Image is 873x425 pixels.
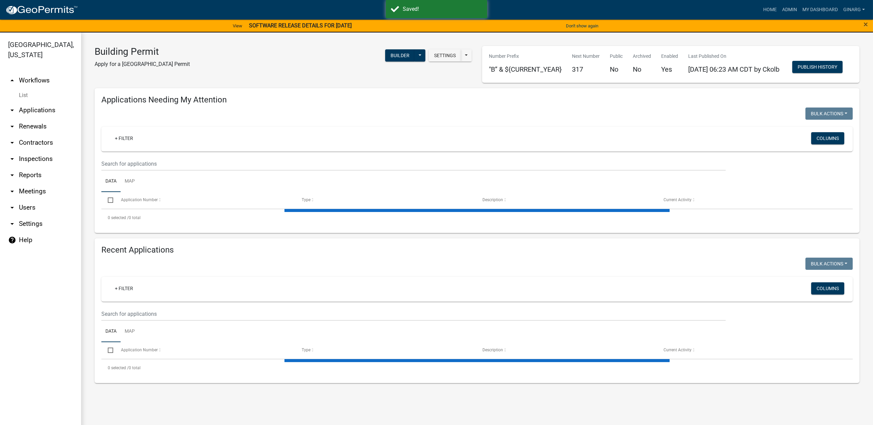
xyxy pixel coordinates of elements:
datatable-header-cell: Select [101,192,114,208]
h5: "B” & ${CURRENT_YEAR} [489,65,562,73]
h5: Yes [661,65,678,73]
h5: No [633,65,651,73]
datatable-header-cell: Select [101,342,114,358]
datatable-header-cell: Description [476,342,657,358]
button: Don't show again [563,20,601,31]
p: Last Published On [688,53,779,60]
a: Home [760,3,779,16]
span: [DATE] 06:23 AM CDT by Ckolb [688,65,779,73]
i: arrow_drop_down [8,204,16,212]
a: Admin [779,3,800,16]
wm-modal-confirm: Workflow Publish History [792,65,843,70]
input: Search for applications [101,157,726,171]
span: Type [302,348,310,352]
datatable-header-cell: Current Activity [657,342,838,358]
datatable-header-cell: Application Number [114,192,295,208]
h5: 317 [572,65,600,73]
i: arrow_drop_down [8,171,16,179]
strong: SOFTWARE RELEASE DETAILS FOR [DATE] [249,22,352,29]
span: Current Activity [664,197,692,202]
input: Search for applications [101,307,726,321]
i: arrow_drop_down [8,220,16,228]
p: Archived [633,53,651,60]
span: Application Number [121,197,158,202]
i: arrow_drop_down [8,187,16,195]
datatable-header-cell: Application Number [114,342,295,358]
h4: Recent Applications [101,245,853,255]
span: 0 selected / [108,215,129,220]
h3: Building Permit [95,46,190,57]
button: Close [864,20,868,28]
div: Saved! [403,5,482,13]
button: Publish History [792,61,843,73]
i: arrow_drop_down [8,155,16,163]
span: × [864,20,868,29]
datatable-header-cell: Type [295,342,476,358]
a: Map [121,321,139,343]
p: Apply for a [GEOGRAPHIC_DATA] Permit [95,60,190,68]
i: arrow_drop_up [8,76,16,85]
button: Columns [811,132,844,144]
a: Data [101,321,121,343]
datatable-header-cell: Current Activity [657,192,838,208]
p: Next Number [572,53,600,60]
a: My Dashboard [800,3,841,16]
span: Application Number [121,348,158,352]
a: Map [121,171,139,192]
i: help [8,236,16,244]
span: Current Activity [664,348,692,352]
a: View [230,20,245,31]
p: Number Prefix [489,53,562,60]
button: Bulk Actions [805,108,853,120]
button: Columns [811,282,844,294]
div: 0 total [101,359,853,376]
div: 0 total [101,209,853,226]
span: Description [482,348,503,352]
h5: No [610,65,623,73]
span: Type [302,197,310,202]
i: arrow_drop_down [8,106,16,114]
p: Public [610,53,623,60]
a: + Filter [109,132,139,144]
button: Builder [385,49,415,62]
datatable-header-cell: Type [295,192,476,208]
datatable-header-cell: Description [476,192,657,208]
i: arrow_drop_down [8,139,16,147]
p: Enabled [661,53,678,60]
button: Bulk Actions [805,258,853,270]
button: Settings [429,49,461,62]
span: 0 selected / [108,365,129,370]
a: + Filter [109,282,139,294]
i: arrow_drop_down [8,122,16,131]
a: ginarg [841,3,868,16]
a: Data [101,171,121,192]
h4: Applications Needing My Attention [101,95,853,105]
span: Description [482,197,503,202]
